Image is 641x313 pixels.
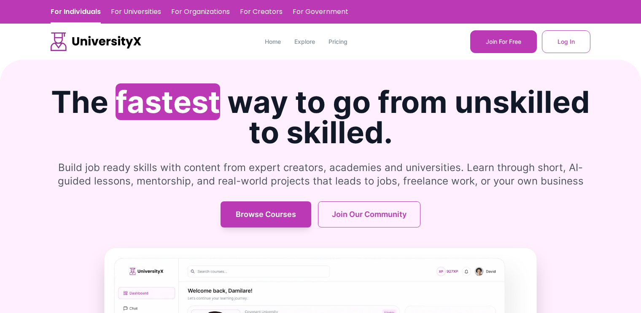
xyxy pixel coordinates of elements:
button: Log In [542,30,590,53]
a: Home [265,37,281,46]
button: Join For Free [470,30,537,53]
button: Browse Courses [221,201,311,227]
h1: The way to go from unskilled to skilled. [51,87,590,147]
a: Explore [294,37,315,46]
a: Pricing [329,37,347,46]
span: fastest [116,83,220,120]
p: Build job ready skills with content from expert creators, academies and universities. Learn throu... [51,161,590,188]
img: UniversityX [51,32,142,51]
button: Join Our Community [318,201,420,227]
